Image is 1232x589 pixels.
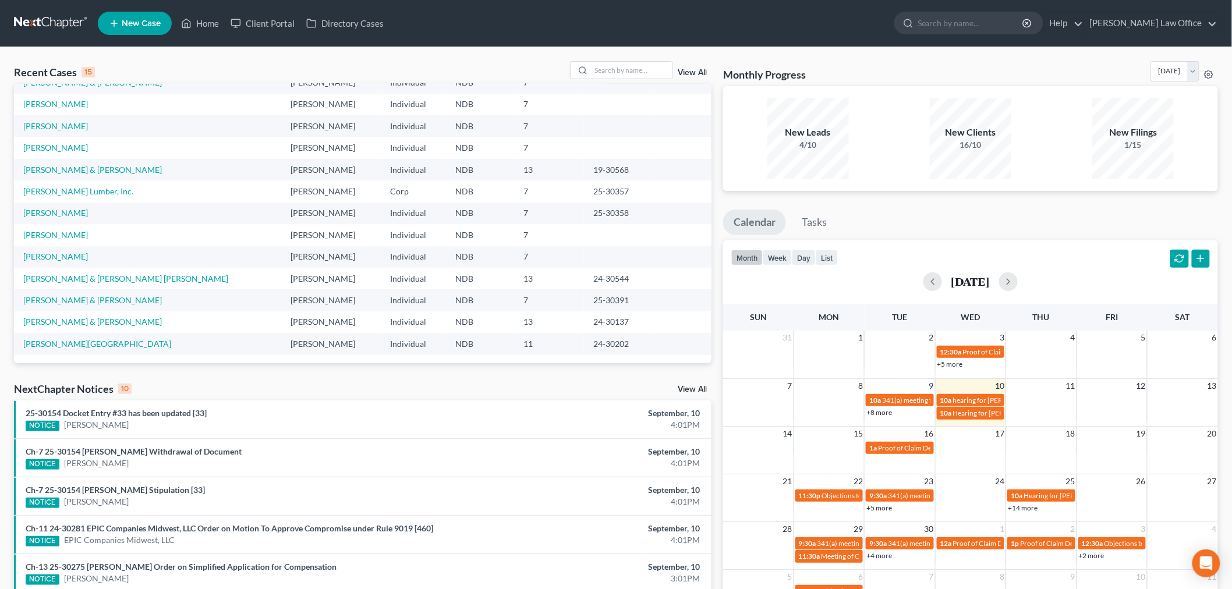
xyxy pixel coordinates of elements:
[951,275,990,288] h2: [DATE]
[678,69,707,77] a: View All
[26,562,337,572] a: Ch-13 25-30275 [PERSON_NAME] Order on Simplified Application for Compensation
[817,539,992,548] span: 341(a) meeting for [PERSON_NAME] & [PERSON_NAME]
[869,539,887,548] span: 9:30a
[723,210,786,235] a: Calendar
[792,250,816,265] button: day
[515,289,585,311] td: 7
[1070,331,1077,345] span: 4
[782,474,794,488] span: 21
[515,311,585,333] td: 13
[819,312,840,322] span: Mon
[1140,331,1147,345] span: 5
[869,443,877,452] span: 1a
[928,331,935,345] span: 2
[515,137,585,158] td: 7
[446,246,514,268] td: NDB
[281,311,381,333] td: [PERSON_NAME]
[767,126,849,139] div: New Leads
[281,246,381,268] td: [PERSON_NAME]
[483,446,700,457] div: September, 10
[23,317,162,327] a: [PERSON_NAME] & [PERSON_NAME]
[866,503,892,512] a: +5 more
[483,573,700,584] div: 3:01PM
[937,360,963,368] a: +5 more
[940,409,952,417] span: 10a
[23,274,228,283] a: [PERSON_NAME] & [PERSON_NAME] [PERSON_NAME]
[446,159,514,180] td: NDB
[64,419,129,431] a: [PERSON_NAME]
[515,333,585,354] td: 11
[1033,312,1050,322] span: Thu
[300,13,390,34] a: Directory Cases
[446,115,514,137] td: NDB
[869,396,881,405] span: 10a
[893,312,908,322] span: Tue
[1065,474,1077,488] span: 25
[446,224,514,246] td: NDB
[1135,427,1147,441] span: 19
[822,552,951,560] span: Meeting of Creditors for [PERSON_NAME]
[483,407,700,419] div: September, 10
[928,570,935,584] span: 7
[23,208,88,218] a: [PERSON_NAME]
[999,570,1006,584] span: 8
[857,331,864,345] span: 1
[1070,522,1077,536] span: 2
[1008,503,1038,512] a: +14 more
[940,396,952,405] span: 10a
[782,522,794,536] span: 28
[1011,491,1022,500] span: 10a
[918,12,1024,34] input: Search by name...
[994,474,1006,488] span: 24
[1011,539,1019,548] span: 1p
[446,203,514,224] td: NDB
[281,115,381,137] td: [PERSON_NAME]
[23,77,162,87] a: [PERSON_NAME] & [PERSON_NAME]
[866,408,892,417] a: +8 more
[446,333,514,354] td: NDB
[1020,539,1191,548] span: Proof of Claim Deadline - Standard for [PERSON_NAME]
[26,408,207,418] a: 25-30154 Docket Entry #33 has been updated [33]
[1092,126,1174,139] div: New Filings
[999,522,1006,536] span: 1
[26,446,242,456] a: Ch-7 25-30154 [PERSON_NAME] Withdrawal of Document
[381,311,446,333] td: Individual
[446,289,514,311] td: NDB
[1192,549,1220,577] div: Open Intercom Messenger
[928,379,935,393] span: 9
[1024,491,1114,500] span: Hearing for [PERSON_NAME]
[281,289,381,311] td: [PERSON_NAME]
[799,539,816,548] span: 9:30a
[1065,427,1077,441] span: 18
[994,379,1006,393] span: 10
[281,333,381,354] td: [PERSON_NAME]
[23,99,88,109] a: [PERSON_NAME]
[23,230,88,240] a: [PERSON_NAME]
[281,94,381,115] td: [PERSON_NAME]
[381,115,446,137] td: Individual
[1211,522,1218,536] span: 4
[64,534,175,546] a: EPIC Companies Midwest, LLC
[225,13,300,34] a: Client Portal
[446,311,514,333] td: NDB
[26,498,59,508] div: NOTICE
[515,159,585,180] td: 13
[822,491,1006,500] span: Objections to Discharge Due (PFMC-7) for [PERSON_NAME]
[1176,312,1190,322] span: Sat
[953,409,1106,417] span: Hearing for [PERSON_NAME] & [PERSON_NAME]
[852,474,864,488] span: 22
[82,67,95,77] div: 15
[1206,379,1218,393] span: 13
[381,246,446,268] td: Individual
[584,311,651,333] td: 24-30137
[281,180,381,202] td: [PERSON_NAME]
[750,312,767,322] span: Sun
[122,19,161,28] span: New Case
[14,382,132,396] div: NextChapter Notices
[963,347,1134,356] span: Proof of Claim Deadline - Standard for [PERSON_NAME]
[940,539,952,548] span: 12a
[23,186,133,196] a: [PERSON_NAME] Lumber, Inc.
[515,115,585,137] td: 7
[869,491,887,500] span: 9:30a
[381,94,446,115] td: Individual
